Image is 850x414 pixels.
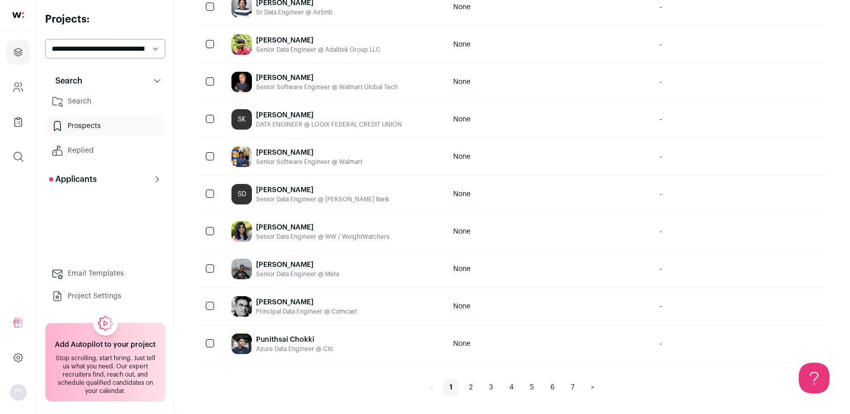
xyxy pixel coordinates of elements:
[10,384,27,401] button: Open dropdown
[443,379,459,396] span: 1
[10,384,27,401] img: nopic.png
[585,379,601,396] a: >
[256,158,363,166] div: Senior Software Engineer @ Walmart
[231,221,252,242] img: 5961526c6a23af46d8527fd5c17a519a0995ebe77d71b12a9e0e351a32af3810
[6,40,30,65] a: Projects
[799,363,830,394] iframe: Help Scout Beacon - Open
[256,73,398,83] div: [PERSON_NAME]
[660,2,662,12] span: -
[660,77,662,87] span: -
[256,270,339,278] div: Senior Data Engineer @ Meta
[45,169,165,190] button: Applicants
[660,114,662,125] span: -
[256,148,363,158] div: [PERSON_NAME]
[445,213,559,250] div: None
[45,263,165,284] a: Email Templates
[256,110,402,120] div: [PERSON_NAME]
[231,147,252,167] img: 766764399cef8afcb8a54c6d2b64954355e31b9820144305729f7b4a49b26b4a.jpg
[660,226,662,237] span: -
[256,260,339,270] div: [PERSON_NAME]
[45,12,165,27] h2: Projects:
[231,109,252,130] div: SK
[256,345,333,353] div: Azure Data Engineer @ Citi
[256,35,380,46] div: [PERSON_NAME]
[503,379,520,396] a: 4
[45,91,165,112] a: Search
[660,301,662,312] span: -
[445,101,559,138] div: None
[256,8,333,16] div: Sr Data Engineer @ Airbnb
[256,185,389,195] div: [PERSON_NAME]
[445,64,559,100] div: None
[660,189,662,199] span: -
[256,120,402,129] div: DATA ENGINEER @ LOGIX FEDERAL CREDIT UNION
[45,116,165,136] a: Prospects
[12,12,24,18] img: wellfound-shorthand-0d5821cbd27db2630d0214b213865d53afaa358527fdda9d0ea32b1df1b89c2c.svg
[565,379,581,396] a: 7
[256,335,333,345] div: Punithsai Chokki
[231,184,252,204] div: SD
[231,334,252,354] img: cca62037bc7b259a9eb2ef148f4925059c2730e44385411f82a42fce08770645
[6,110,30,134] a: Company Lists
[256,83,398,91] div: Senior Software Engineer @ Walmart Global Tech
[463,379,479,396] a: 2
[445,26,559,63] div: None
[660,264,662,274] span: -
[660,152,662,162] span: -
[660,339,662,349] span: -
[231,259,252,279] img: 0dbd713274f4c3a05b18ff848f82c2a6709f12b5f1c008ec2a694b82fb0064d6
[6,75,30,99] a: Company and ATS Settings
[49,173,97,185] p: Applicants
[45,140,165,161] a: Replied
[45,71,165,91] button: Search
[256,297,357,307] div: [PERSON_NAME]
[256,46,380,54] div: Senior Data Engineer @ Adalitek Group LLC
[423,379,439,396] span: <
[483,379,499,396] a: 3
[55,340,156,350] h2: Add Autopilot to your project
[660,39,662,50] span: -
[45,323,165,402] a: Add Autopilot to your project Stop scrolling, start hiring. Just tell us what you need. Our exper...
[231,34,252,55] img: c8bfff8144641005cf174ced0dd37472176b683e9dc5823662a4a45cf216e4a7
[445,325,559,362] div: None
[544,379,561,396] a: 6
[256,195,389,203] div: Senior Data Engineer @ [PERSON_NAME] Bank
[524,379,540,396] a: 5
[45,286,165,306] a: Project Settings
[256,233,390,241] div: Senior Data Engineer @ WW / WeightWatchers
[49,75,82,87] p: Search
[445,251,559,287] div: None
[256,222,390,233] div: [PERSON_NAME]
[52,354,159,395] div: Stop scrolling, start hiring. Just tell us what you need. Our expert recruiters find, reach out, ...
[231,296,252,317] img: defb5bc6131c8c87d5d47bdb249ecb9a7cf153981c7d975f507a1d065dfd46ea.jpg
[445,176,559,213] div: None
[231,72,252,92] img: 29d542093de9478e079cbdd38c60c55054f3c342a3a420b32871bc64be5daf7f
[445,288,559,325] div: None
[256,307,357,316] div: Principal Data Engineer @ Comcast
[445,138,559,175] div: None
